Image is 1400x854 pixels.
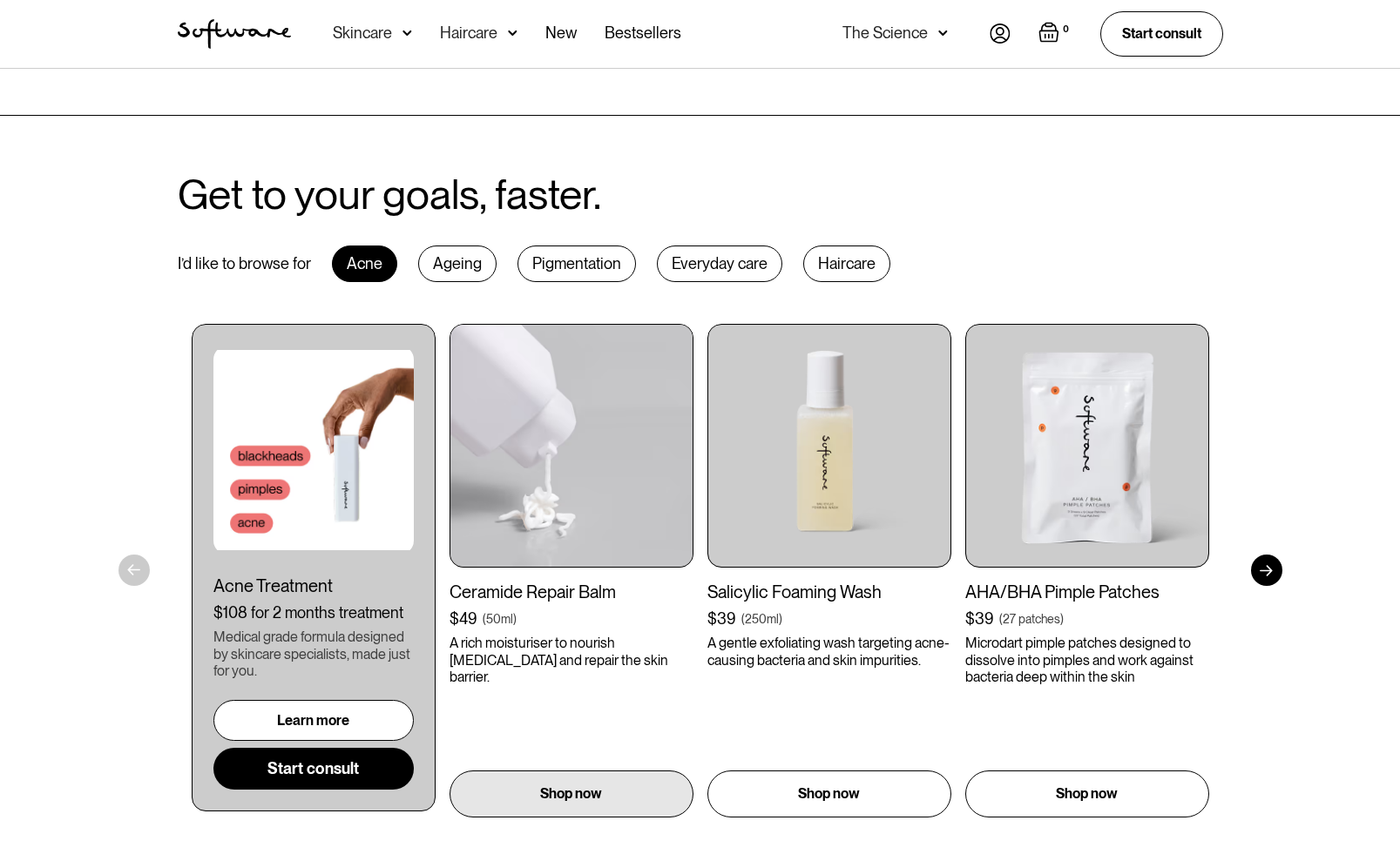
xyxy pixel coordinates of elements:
[483,610,486,628] div: (
[798,783,860,804] p: Shop now
[1003,610,1060,628] div: 27 patches
[440,24,497,42] div: Haircare
[741,610,745,628] div: (
[965,609,994,629] div: $39
[178,171,601,218] h2: Get to your goals, faster.
[540,783,602,804] p: Shop now
[938,24,948,42] img: arrow down
[707,609,736,629] div: $39
[842,24,928,42] div: The Science
[1056,783,1118,804] p: Shop now
[965,324,1209,817] a: AHA/BHA Pimple Patches$39(27 patches)Microdart pimple patches designed to dissolve into pimples a...
[513,610,517,628] div: )
[277,712,349,729] div: Learn more
[517,245,636,282] div: Pigmentation
[965,582,1209,602] div: AHA/BHA Pimple Patches
[418,245,497,282] div: Ageing
[508,24,517,42] img: arrow down
[450,324,693,817] a: Ceramide Repair Balm$49(50ml)A rich moisturiser to nourish [MEDICAL_DATA] and repair the skin bar...
[332,245,397,282] div: Acne
[178,19,291,49] a: home
[999,610,1003,628] div: (
[657,245,782,282] div: Everyday care
[213,603,414,622] div: $108 for 2 months treatment
[779,610,782,628] div: )
[450,582,693,602] div: Ceramide Repair Balm
[1038,22,1072,46] a: Open empty cart
[1100,11,1223,56] a: Start consult
[486,610,513,628] div: 50ml
[965,635,1209,685] p: Microdart pimple patches designed to dissolve into pimples and work against bacteria deep within ...
[213,700,414,741] a: Learn more
[178,19,291,49] img: Software Logo
[707,324,951,817] a: Salicylic Foaming Wash$39(250ml)A gentle exfoliating wash targeting acne-causing bacteria and ski...
[1059,22,1072,37] div: 0
[213,629,414,679] div: Medical grade formula designed by skincare specialists, made just for you.
[450,635,693,685] p: A rich moisturiser to nourish [MEDICAL_DATA] and repair the skin barrier.
[450,609,477,629] div: $49
[1060,610,1064,628] div: )
[333,24,392,42] div: Skincare
[402,24,412,42] img: arrow down
[707,582,951,602] div: Salicylic Foaming Wash
[745,610,779,628] div: 250ml
[707,635,951,668] p: A gentle exfoliating wash targeting acne-causing bacteria and skin impurities.
[213,748,414,790] a: Start consult
[803,245,890,282] div: Haircare
[213,575,414,596] div: Acne Treatment
[178,254,311,273] div: I’d like to browse for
